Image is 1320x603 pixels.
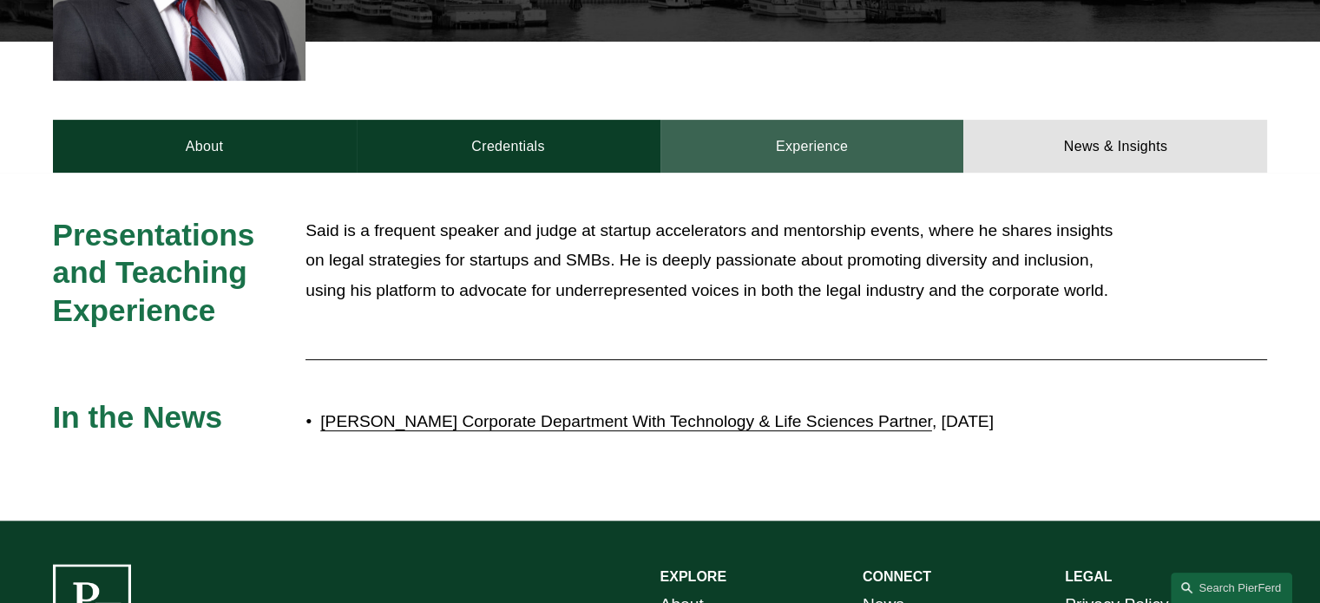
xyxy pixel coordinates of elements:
[305,216,1115,306] p: Said is a frequent speaker and judge at startup accelerators and mentorship events, where he shar...
[357,120,660,172] a: Credentials
[863,569,931,584] strong: CONNECT
[660,120,964,172] a: Experience
[53,120,357,172] a: About
[1065,569,1112,584] strong: LEGAL
[320,407,1115,437] p: , [DATE]
[1171,573,1292,603] a: Search this site
[53,400,223,434] span: In the News
[53,218,264,327] span: Presentations and Teaching Experience
[963,120,1267,172] a: News & Insights
[320,412,932,430] a: [PERSON_NAME] Corporate Department With Technology & Life Sciences Partner
[660,569,726,584] strong: EXPLORE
